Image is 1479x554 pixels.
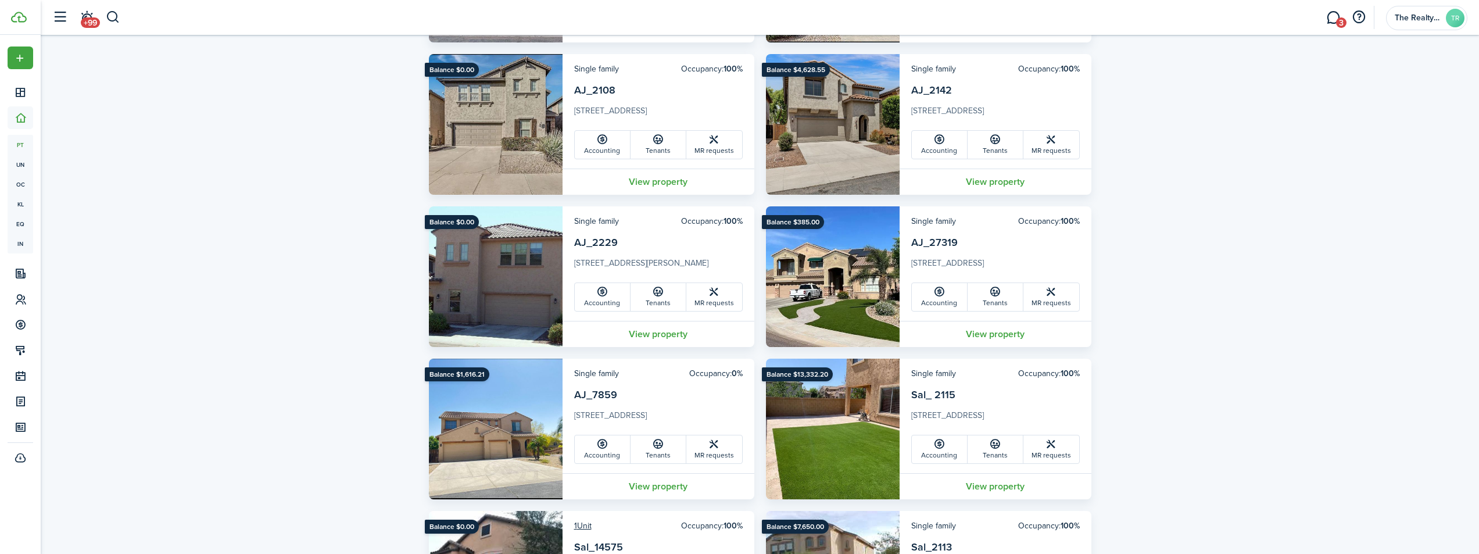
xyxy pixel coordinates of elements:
a: Accounting [575,435,631,463]
a: Accounting [575,283,631,311]
a: Notifications [76,3,98,33]
a: Tenants [631,283,686,311]
b: 100% [724,63,743,75]
card-header-left: Single family [574,215,619,227]
a: View property [900,473,1091,499]
img: Property avatar [766,359,900,499]
card-header-left: Single family [911,215,956,227]
img: TenantCloud [11,12,27,23]
card-description: [STREET_ADDRESS] [574,409,743,428]
a: in [8,234,33,253]
card-header-right: Occupancy: [681,520,743,532]
a: MR requests [1023,283,1079,311]
a: MR requests [686,435,742,463]
a: eq [8,214,33,234]
card-header-right: Occupancy: [1018,520,1080,532]
a: Accounting [912,435,968,463]
img: Property avatar [429,206,563,347]
a: MR requests [686,131,742,159]
ribbon: Balance $1,616.21 [425,367,489,381]
a: MR requests [1023,131,1079,159]
img: Property avatar [766,206,900,347]
b: 100% [724,520,743,532]
a: AJ_27319 [911,235,958,250]
card-description: [STREET_ADDRESS][PERSON_NAME] [574,257,743,276]
button: Open resource center [1349,8,1369,27]
a: View property [563,473,754,499]
a: MR requests [686,283,742,311]
card-header-right: Occupancy: [1018,367,1080,380]
a: pt [8,135,33,155]
span: 3 [1336,17,1347,28]
a: Accounting [912,283,968,311]
card-header-left: Single family [574,367,619,380]
a: View property [900,169,1091,195]
a: AJ_2142 [911,83,952,98]
card-header-right: Occupancy: [689,367,743,380]
a: Tenants [631,435,686,463]
card-header-left: Single family [911,520,956,532]
a: Tenants [968,435,1023,463]
card-header-left: Single family [911,367,956,380]
img: Property avatar [766,54,900,195]
b: 100% [1061,215,1080,227]
a: Tenants [968,131,1023,159]
button: Open sidebar [49,6,71,28]
ribbon: Balance $0.00 [425,215,479,229]
img: Property avatar [429,359,563,499]
a: View property [563,169,754,195]
a: MR requests [1023,435,1079,463]
a: Accounting [575,131,631,159]
a: AJ_2108 [574,83,615,98]
avatar-text: TR [1446,9,1464,27]
a: un [8,155,33,174]
card-header-right: Occupancy: [681,63,743,75]
a: Sal_ 2115 [911,387,955,402]
button: Search [106,8,120,27]
card-header-right: Occupancy: [681,215,743,227]
a: kl [8,194,33,214]
b: 100% [724,215,743,227]
ribbon: Balance $13,332.20 [762,367,833,381]
card-header-right: Occupancy: [1018,215,1080,227]
a: Accounting [912,131,968,159]
b: 100% [1061,367,1080,380]
card-description: [STREET_ADDRESS] [911,257,1080,276]
span: +99 [81,17,100,28]
a: View property [900,321,1091,347]
a: Messaging [1322,3,1344,33]
card-header-left: Single family [911,63,956,75]
ribbon: Balance $385.00 [762,215,824,229]
a: AJ_2229 [574,235,618,250]
ribbon: Balance $4,628.55 [762,63,830,77]
b: 100% [1061,520,1080,532]
a: Tenants [631,131,686,159]
b: 0% [732,367,743,380]
card-header-right: Occupancy: [1018,63,1080,75]
span: The Realty Gurus [1395,14,1441,22]
ribbon: Balance $0.00 [425,520,479,534]
a: oc [8,174,33,194]
ribbon: Balance $7,650.00 [762,520,829,534]
a: Tenants [968,283,1023,311]
a: View property [563,321,754,347]
b: 100% [1061,63,1080,75]
card-description: [STREET_ADDRESS] [911,105,1080,123]
a: AJ_7859 [574,387,617,402]
card-description: [STREET_ADDRESS] [911,409,1080,428]
a: 1Unit [574,520,592,532]
img: Property avatar [429,54,563,195]
button: Open menu [8,47,33,69]
card-description: [STREET_ADDRESS] [574,105,743,123]
ribbon: Balance $0.00 [425,63,479,77]
card-header-left: Single family [574,63,619,75]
